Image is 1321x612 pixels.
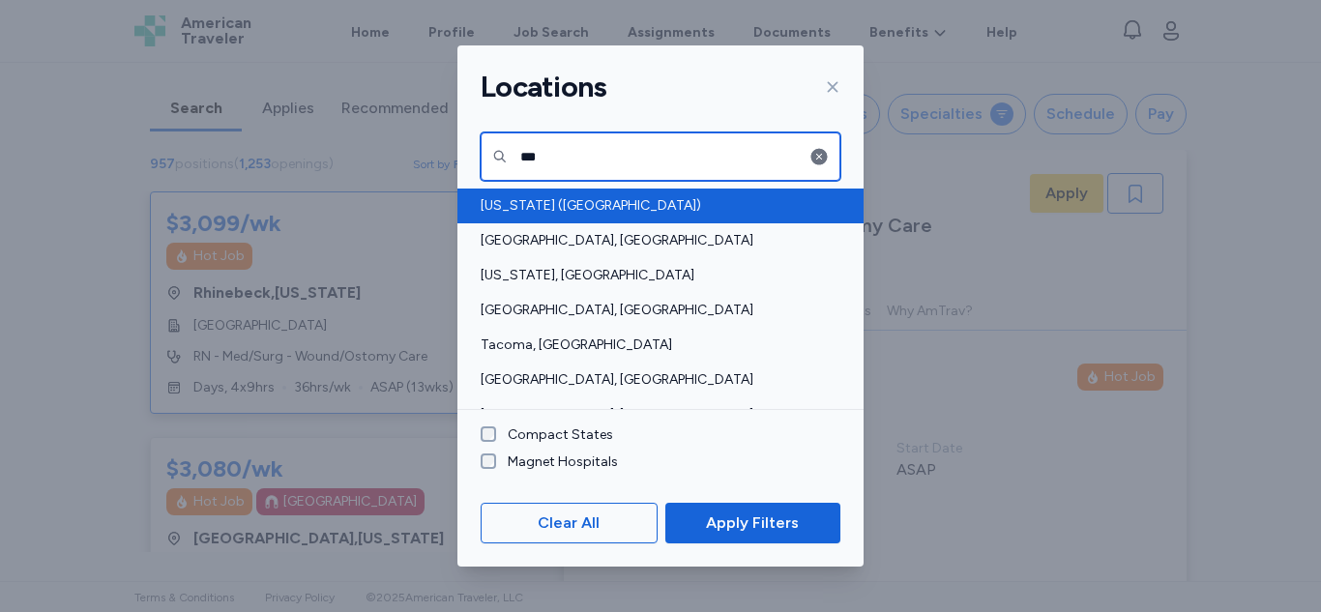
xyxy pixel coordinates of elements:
[481,301,829,320] span: [GEOGRAPHIC_DATA], [GEOGRAPHIC_DATA]
[538,511,600,535] span: Clear All
[481,370,829,390] span: [GEOGRAPHIC_DATA], [GEOGRAPHIC_DATA]
[665,503,840,543] button: Apply Filters
[481,503,658,543] button: Clear All
[481,335,829,355] span: Tacoma, [GEOGRAPHIC_DATA]
[481,266,829,285] span: [US_STATE], [GEOGRAPHIC_DATA]
[481,231,829,250] span: [GEOGRAPHIC_DATA], [GEOGRAPHIC_DATA]
[496,452,618,472] label: Magnet Hospitals
[481,196,829,216] span: [US_STATE] ([GEOGRAPHIC_DATA])
[481,69,606,105] h1: Locations
[481,405,829,424] span: [GEOGRAPHIC_DATA], [GEOGRAPHIC_DATA]
[706,511,799,535] span: Apply Filters
[496,425,613,445] label: Compact States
